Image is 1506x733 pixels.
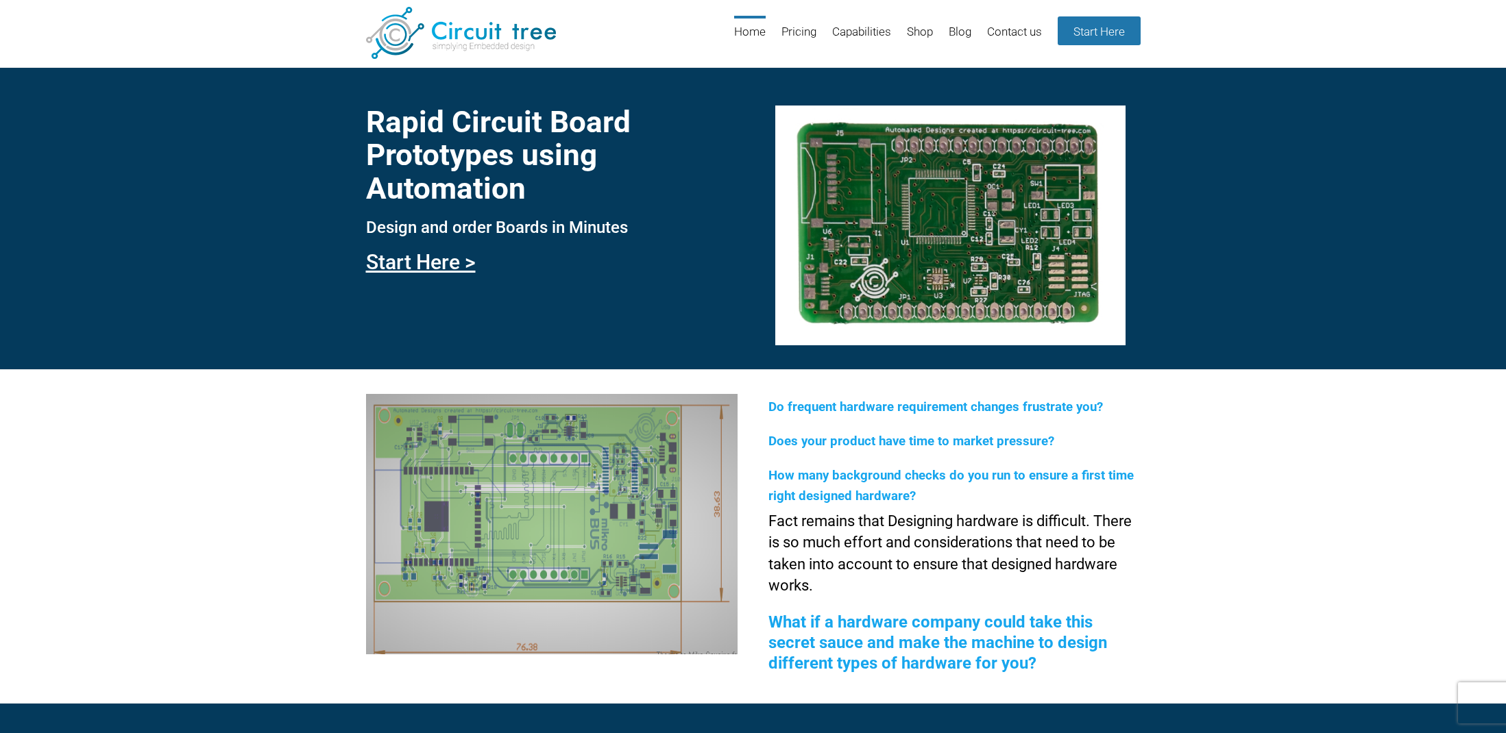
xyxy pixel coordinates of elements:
p: Fact remains that Designing hardware is difficult. There is so much effort and considerations tha... [768,510,1140,597]
a: Shop [907,16,933,60]
a: Blog [949,16,971,60]
span: Does your product have time to market pressure? [768,434,1054,449]
a: Home [734,16,766,60]
span: What if a hardware company could take this secret sauce and make the machine to design different ... [768,612,1107,673]
a: Capabilities [832,16,891,60]
a: Start Here [1058,16,1141,45]
h3: Design and order Boards in Minutes [366,219,738,236]
h1: Rapid Circuit Board Prototypes using Automation [366,105,738,205]
img: Circuit Tree [366,7,556,59]
a: Pricing [781,16,816,60]
span: How many background checks do you run to ensure a first time right designed hardware? [768,468,1134,504]
span: Do frequent hardware requirement changes frustrate you? [768,399,1103,414]
a: Start Here > [366,250,476,274]
a: Contact us [987,16,1042,60]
